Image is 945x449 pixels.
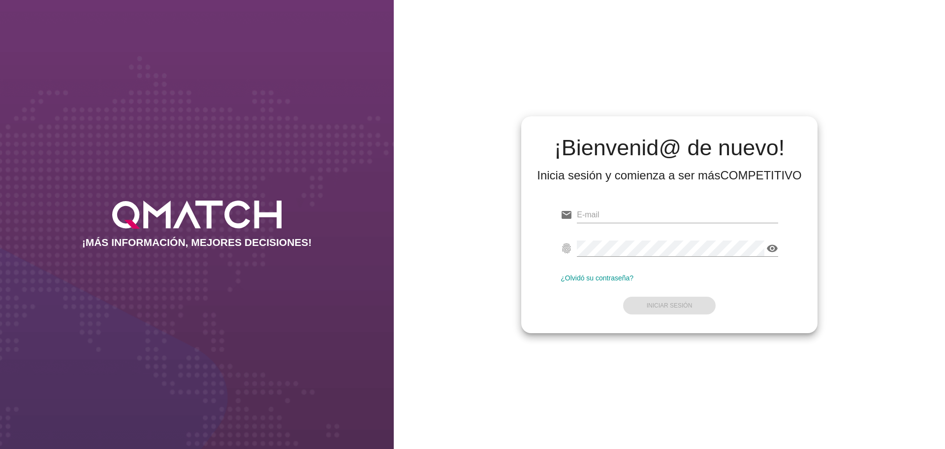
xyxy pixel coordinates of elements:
[577,207,778,223] input: E-mail
[561,242,572,254] i: fingerprint
[720,169,801,182] strong: COMPETITIVO
[537,168,802,183] div: Inicia sesión y comienza a ser más
[766,242,778,254] i: visibility
[561,209,572,221] i: email
[82,237,312,248] h2: ¡MÁS INFORMACIÓN, MEJORES DECISIONES!
[537,136,802,160] h2: ¡Bienvenid@ de nuevo!
[561,274,633,282] a: ¿Olvidó su contraseña?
